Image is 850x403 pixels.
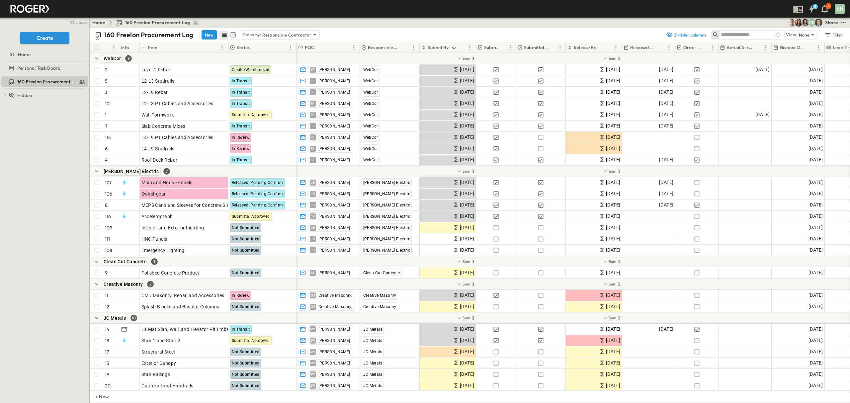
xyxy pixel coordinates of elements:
p: View: [786,31,798,39]
span: [DATE] [606,246,620,254]
span: L4-L9 PT Cables and Accessories [141,134,213,141]
span: 0 [471,315,474,321]
span: [DATE] [659,179,673,186]
button: Menu [761,43,769,51]
span: [PERSON_NAME] [318,146,350,151]
span: [DATE] [755,66,770,73]
a: 160 Freelon Procurement Log [1,77,87,86]
p: Actual Arrival [726,44,753,51]
span: 0 [618,55,620,62]
button: Menu [506,43,514,51]
p: 160 Freelon Procurement Log [104,30,194,40]
span: [DATE] [659,100,673,107]
span: Creative Masonry [363,304,396,309]
span: HNC Panels [141,236,167,242]
span: [DATE] [606,291,620,299]
span: [DATE] [460,190,474,198]
span: [DATE] [808,100,823,107]
span: WebCor [363,67,378,72]
span: [DATE] [606,303,620,310]
p: POC [305,44,315,51]
button: kanban view [229,31,237,39]
span: [PERSON_NAME] Electric [363,237,410,241]
button: Sort [402,44,409,51]
p: 115 [105,134,111,141]
button: close [67,17,88,27]
span: [DATE] [460,201,474,209]
span: Submittal Approved [232,214,270,219]
span: [PERSON_NAME] [318,157,350,163]
span: [PERSON_NAME] [318,214,350,219]
span: 0 [618,168,620,175]
span: WebCor [104,56,121,61]
div: Info [120,42,140,53]
span: [DATE] [606,235,620,243]
span: [DATE] [808,111,823,119]
span: [DATE] [808,190,823,198]
span: [DATE] [659,156,673,164]
span: JC Metals [104,315,126,321]
span: [DATE] [808,156,823,164]
span: WebCor [363,124,378,128]
span: [DATE] [606,325,620,333]
span: Interior and Exterior Lighting [141,224,204,231]
p: 4 [827,4,830,9]
span: [DATE] [808,179,823,186]
span: WebCor [363,135,378,140]
span: [DATE] [808,77,823,85]
span: [DATE] [606,145,620,152]
span: [DATE] [460,77,474,85]
button: SH [834,3,845,15]
p: Status [236,44,250,51]
button: Sort [754,44,761,51]
span: Creative Masonry, [318,293,352,298]
button: Menu [350,43,358,51]
span: [DATE] [808,269,823,277]
button: Menu [814,43,822,51]
span: ER [310,148,315,149]
span: Not Submitted [232,304,260,309]
span: Hidden [17,92,32,99]
p: 116 [105,213,111,220]
span: [PERSON_NAME] [318,270,350,276]
span: DB [310,182,315,183]
button: Sort [658,44,665,51]
span: 0 [618,258,620,265]
span: [DATE] [460,179,474,186]
button: Sort [159,44,166,51]
span: [DATE] [659,201,673,209]
span: [DATE] [460,100,474,107]
span: WebCor [363,101,378,106]
span: 160 Freelon Procurement Log [125,19,190,26]
span: [DATE] [606,179,620,186]
span: [DATE] [460,156,474,164]
span: WebCor [363,158,378,162]
button: 3 [805,3,818,15]
p: 109 [105,224,113,231]
p: Sum [609,168,617,174]
span: [PERSON_NAME] [318,225,350,230]
p: 6 [105,145,108,152]
button: Menu [110,43,118,51]
span: CMU Masonry, Rebar, and Accessories [141,292,224,299]
p: Sum [463,168,470,174]
span: Level 1 Rebar [141,66,171,73]
span: [DATE] [808,303,823,310]
span: [DATE] [606,88,620,96]
button: Menu [709,43,717,51]
p: Sum [463,281,470,287]
span: [DATE] [808,212,823,220]
p: 108 [105,247,113,254]
span: Slab Concrete Mixes [141,123,186,129]
span: [DATE] [460,145,474,152]
span: ER [310,69,315,70]
span: [DATE] [460,133,474,141]
span: [DATE] [808,88,823,96]
p: Order Confirmed? [683,44,702,51]
span: [DATE] [606,100,620,107]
